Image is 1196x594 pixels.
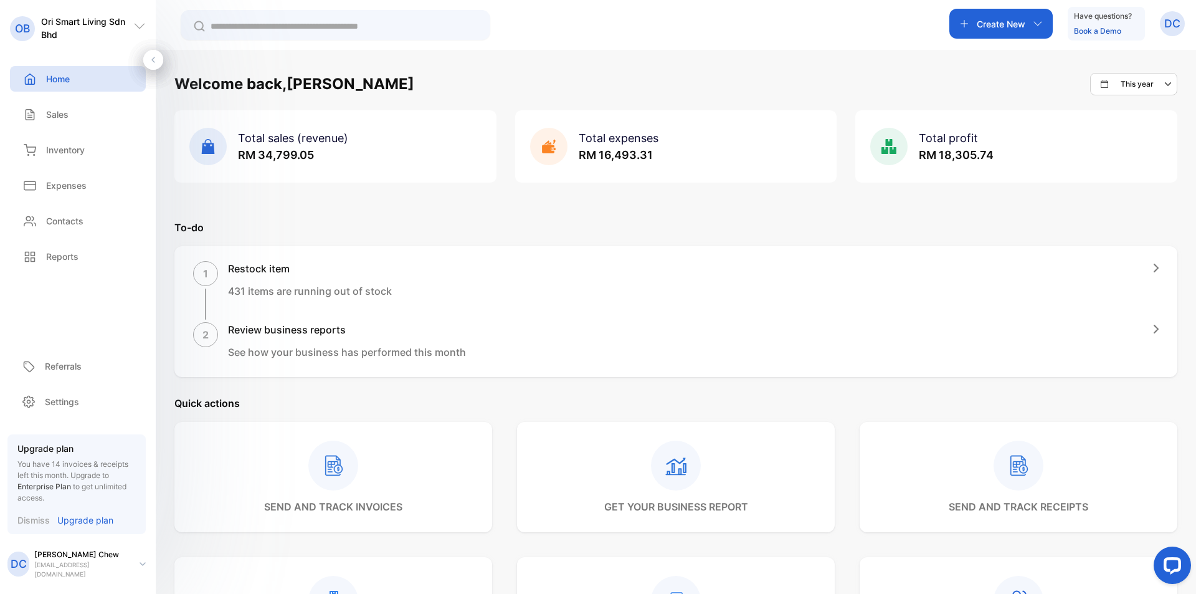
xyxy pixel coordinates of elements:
[228,261,392,276] h1: Restock item
[17,514,50,527] p: Dismiss
[238,148,314,161] span: RM 34,799.05
[1164,16,1180,32] p: DC
[202,327,209,342] p: 2
[46,179,87,192] p: Expenses
[228,284,392,299] p: 431 items are running out of stock
[228,322,466,337] h1: Review business reports
[17,482,71,491] span: Enterprise Plan
[1160,9,1185,39] button: DC
[579,132,658,145] span: Total expenses
[46,108,69,121] p: Sales
[34,549,130,560] p: [PERSON_NAME] Chew
[1121,79,1154,90] p: This year
[919,148,994,161] span: RM 18,305.74
[174,73,414,95] h1: Welcome back, [PERSON_NAME]
[238,132,348,145] span: Total sales (revenue)
[604,499,748,514] p: get your business report
[41,15,133,41] p: Ori Smart Living Sdn Bhd
[1144,542,1196,594] iframe: LiveChat chat widget
[34,560,130,579] p: [EMAIL_ADDRESS][DOMAIN_NAME]
[57,514,113,527] p: Upgrade plan
[17,459,136,504] p: You have 14 invoices & receipts left this month.
[45,395,79,408] p: Settings
[174,220,1177,235] p: To-do
[977,17,1025,31] p: Create New
[949,9,1053,39] button: Create New
[46,143,85,156] p: Inventory
[264,499,402,514] p: send and track invoices
[1090,73,1177,95] button: This year
[919,132,978,145] span: Total profit
[949,499,1088,514] p: send and track receipts
[1074,10,1132,22] p: Have questions?
[46,72,70,85] p: Home
[17,442,136,455] p: Upgrade plan
[174,396,1177,411] p: Quick actions
[45,360,82,373] p: Referrals
[11,556,27,572] p: DC
[203,266,208,281] p: 1
[228,345,466,360] p: See how your business has performed this month
[579,148,653,161] span: RM 16,493.31
[46,250,78,263] p: Reports
[50,514,113,527] a: Upgrade plan
[15,21,30,37] p: OB
[46,214,83,228] p: Contacts
[17,471,126,502] span: Upgrade to to get unlimited access.
[1074,26,1121,36] a: Book a Demo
